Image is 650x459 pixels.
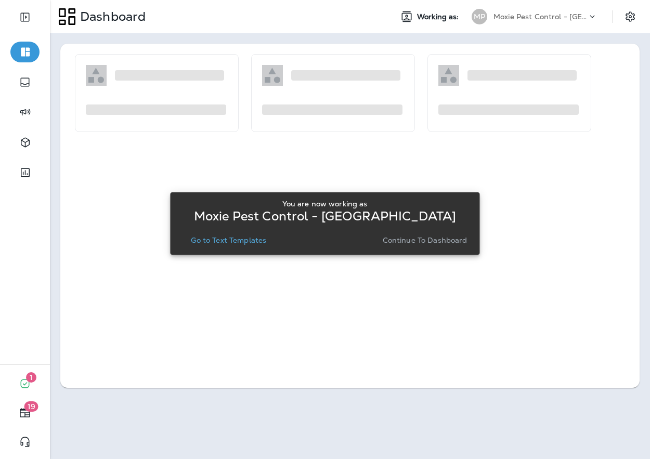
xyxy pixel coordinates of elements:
button: Go to Text Templates [187,233,270,247]
p: Continue to Dashboard [383,236,467,244]
button: Expand Sidebar [10,7,40,28]
button: Continue to Dashboard [379,233,472,247]
button: Settings [621,7,640,26]
span: 1 [26,372,36,383]
p: Dashboard [76,9,146,24]
p: Go to Text Templates [191,236,266,244]
button: 19 [10,402,40,423]
p: Moxie Pest Control - [GEOGRAPHIC_DATA] [194,212,456,220]
button: 1 [10,373,40,394]
p: You are now working as [282,200,367,208]
p: Moxie Pest Control - [GEOGRAPHIC_DATA] [493,12,587,21]
span: 19 [24,401,38,412]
